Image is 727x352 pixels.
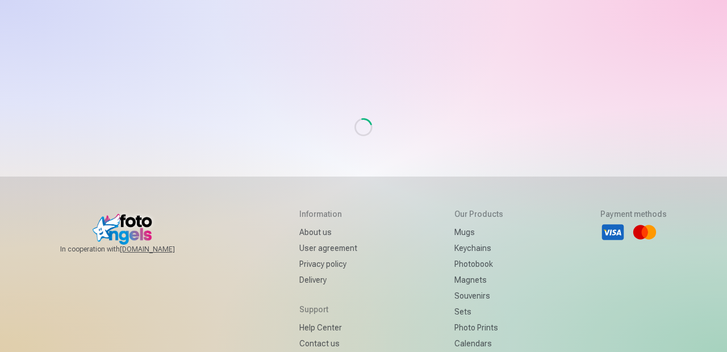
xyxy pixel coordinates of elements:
a: About us [299,224,357,240]
h5: Our products [454,208,503,220]
h5: Support [299,304,357,315]
li: Visa [600,220,625,245]
a: [DOMAIN_NAME] [120,245,202,254]
a: Photo prints [454,320,503,336]
a: Sets [454,304,503,320]
li: Mastercard [632,220,657,245]
h5: Information [299,208,357,220]
a: Delivery [299,272,357,288]
a: Magnets [454,272,503,288]
a: Photobook [454,256,503,272]
a: User agreement [299,240,357,256]
a: Souvenirs [454,288,503,304]
a: Mugs [454,224,503,240]
span: In cooperation with [60,245,202,254]
h5: Payment methods [600,208,667,220]
a: Calendars [454,336,503,351]
a: Privacy policy [299,256,357,272]
a: Help Center [299,320,357,336]
a: Contact us [299,336,357,351]
a: Keychains [454,240,503,256]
